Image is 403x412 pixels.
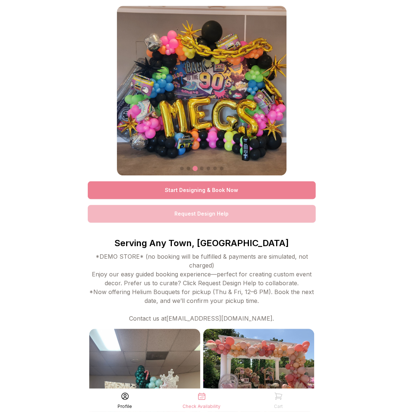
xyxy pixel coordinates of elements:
[88,237,316,249] p: Serving Any Town, [GEOGRAPHIC_DATA]
[88,205,316,223] a: Request Design Help
[166,315,272,322] a: [EMAIL_ADDRESS][DOMAIN_NAME]
[88,181,316,199] a: Start Designing & Book Now
[118,404,132,409] div: Profile
[274,404,283,409] div: Cart
[88,252,316,323] div: *DEMO STORE* (no booking will be fulfilled & payments are simulated, not charged) Enjoy our easy ...
[183,404,220,409] div: Check Availability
